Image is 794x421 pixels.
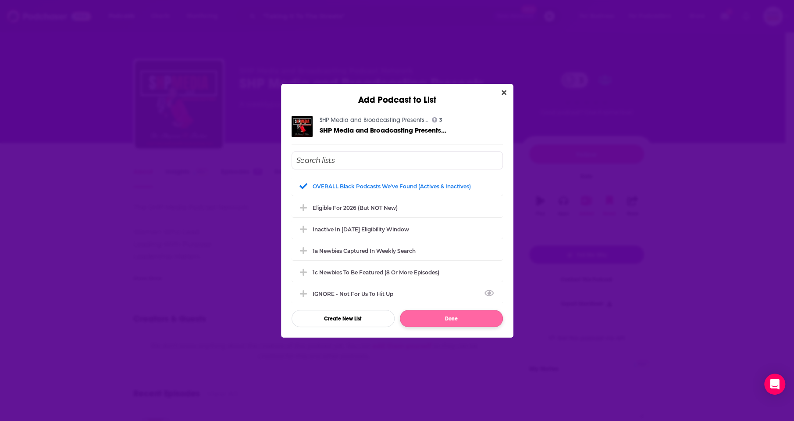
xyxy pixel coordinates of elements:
[432,117,443,122] a: 3
[498,87,510,98] button: Close
[764,374,785,395] div: Open Intercom Messenger
[292,219,503,239] div: Inactive in 2026 eligibility window
[393,295,399,296] button: View Link
[292,310,395,327] button: Create New List
[281,84,513,105] div: Add Podcast to List
[439,118,442,122] span: 3
[313,291,399,297] div: IGNORE - not for us to hit up
[313,183,471,190] div: OVERALL Black podcasts we've found (actives & inactives)
[292,176,503,196] div: OVERALL Black podcasts we've found (actives & inactives)
[313,205,398,211] div: Eligible for 2026 (but NOT new)
[292,151,503,327] div: Add Podcast To List
[292,151,503,169] input: Search lists
[320,126,446,134] a: SHP Media and Broadcasting Presents...
[400,310,503,327] button: Done
[313,226,409,233] div: Inactive in [DATE] eligibility window
[292,241,503,260] div: 1a Newbies captured in weekly search
[313,269,439,276] div: 1c Newbies to be featured (8 or more episodes)
[320,116,428,124] a: SHP Media and Broadcasting Presents...
[313,248,416,254] div: 1a Newbies captured in weekly search
[292,284,503,303] div: IGNORE - not for us to hit up
[292,263,503,282] div: 1c Newbies to be featured (8 or more episodes)
[292,198,503,217] div: Eligible for 2026 (but NOT new)
[292,116,313,137] img: SHP Media and Broadcasting Presents...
